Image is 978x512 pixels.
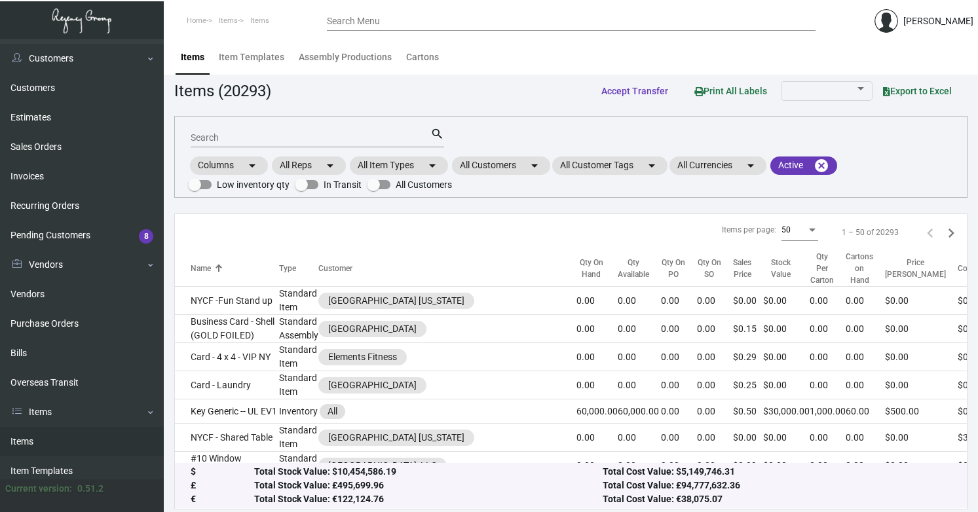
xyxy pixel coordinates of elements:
[810,251,834,286] div: Qty Per Carton
[279,424,318,452] td: Standard Item
[618,424,661,452] td: 0.00
[697,315,733,343] td: 0.00
[328,294,464,308] div: [GEOGRAPHIC_DATA] [US_STATE]
[318,251,576,287] th: Customer
[846,399,885,424] td: 60.00
[846,424,885,452] td: 0.00
[661,399,697,424] td: 0.00
[885,399,958,424] td: $500.00
[181,50,204,64] div: Items
[661,371,697,399] td: 0.00
[733,424,763,452] td: $0.00
[191,263,279,274] div: Name
[846,251,885,286] div: Cartons on Hand
[846,287,885,315] td: 0.00
[733,399,763,424] td: $0.50
[552,156,668,175] mat-chip: All Customer Tags
[576,343,618,371] td: 0.00
[603,466,951,479] div: Total Cost Value: $5,149,746.31
[328,459,437,473] div: [GEOGRAPHIC_DATA], LLC
[591,79,679,103] button: Accept Transfer
[576,399,618,424] td: 60,000.00
[322,158,338,174] mat-icon: arrow_drop_down
[885,257,946,280] div: Price [PERSON_NAME]
[763,424,810,452] td: $0.00
[661,257,685,280] div: Qty On PO
[219,50,284,64] div: Item Templates
[733,287,763,315] td: $0.00
[763,315,810,343] td: $0.00
[810,251,846,286] div: Qty Per Carton
[576,257,606,280] div: Qty On Hand
[885,371,958,399] td: $0.00
[175,371,279,399] td: Card - Laundry
[5,482,72,496] div: Current version:
[885,343,958,371] td: $0.00
[661,343,697,371] td: 0.00
[763,257,810,280] div: Stock Value
[810,315,846,343] td: 0.00
[661,257,697,280] div: Qty On PO
[733,371,763,399] td: $0.25
[697,371,733,399] td: 0.00
[576,424,618,452] td: 0.00
[279,315,318,343] td: Standard Assembly
[279,287,318,315] td: Standard Item
[175,452,279,480] td: #10 Window Envelope
[191,466,254,479] div: $
[618,315,661,343] td: 0.00
[958,263,974,274] div: Cost
[733,257,763,280] div: Sales Price
[328,350,397,364] div: Elements Fitness
[846,452,885,480] td: 0.00
[618,399,661,424] td: 60,000.00
[885,287,958,315] td: $0.00
[618,343,661,371] td: 0.00
[191,263,211,274] div: Name
[903,14,973,28] div: [PERSON_NAME]
[618,287,661,315] td: 0.00
[846,251,873,286] div: Cartons on Hand
[697,424,733,452] td: 0.00
[175,287,279,315] td: NYCF -Fun Stand up
[430,126,444,142] mat-icon: search
[733,257,751,280] div: Sales Price
[175,424,279,452] td: NYCF - Shared Table
[661,315,697,343] td: 0.00
[279,399,318,424] td: Inventory
[299,50,392,64] div: Assembly Productions
[810,287,846,315] td: 0.00
[763,343,810,371] td: $0.00
[697,287,733,315] td: 0.00
[191,479,254,493] div: £
[885,452,958,480] td: $0.00
[527,158,542,174] mat-icon: arrow_drop_down
[219,16,238,25] span: Items
[187,16,206,25] span: Home
[328,431,464,445] div: [GEOGRAPHIC_DATA] [US_STATE]
[763,371,810,399] td: $0.00
[250,16,269,25] span: Items
[661,287,697,315] td: 0.00
[669,156,766,175] mat-chip: All Currencies
[175,315,279,343] td: Business Card - Shell (GOLD FOILED)
[279,452,318,480] td: Standard Item
[576,287,618,315] td: 0.00
[279,371,318,399] td: Standard Item
[846,343,885,371] td: 0.00
[763,257,798,280] div: Stock Value
[279,263,318,274] div: Type
[743,158,759,174] mat-icon: arrow_drop_down
[254,479,603,493] div: Total Stock Value: £495,699.96
[810,424,846,452] td: 0.00
[733,315,763,343] td: $0.15
[920,222,941,243] button: Previous page
[661,424,697,452] td: 0.00
[190,156,268,175] mat-chip: Columns
[452,156,550,175] mat-chip: All Customers
[781,226,818,235] mat-select: Items per page:
[603,479,951,493] div: Total Cost Value: £94,777,632.36
[694,86,767,96] span: Print All Labels
[810,343,846,371] td: 0.00
[873,79,962,103] button: Export to Excel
